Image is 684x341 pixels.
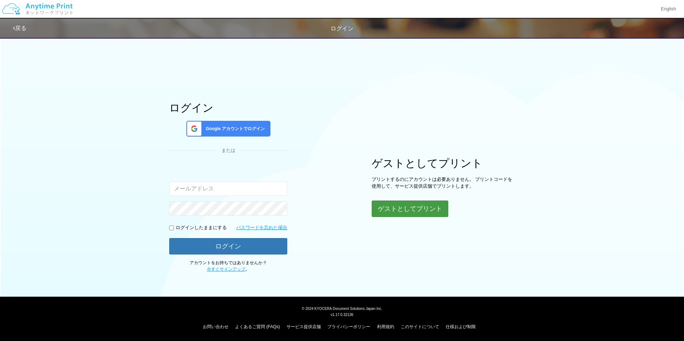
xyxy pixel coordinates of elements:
span: © 2024 KYOCERA Document Solutions Japan Inc. [302,306,382,311]
span: ログイン [331,25,353,31]
button: ログイン [169,238,287,254]
input: メールアドレス [169,182,287,196]
a: 仕様および制限 [446,324,476,329]
a: 利用規約 [377,324,394,329]
button: ゲストとしてプリント [372,201,448,217]
p: アカウントをお持ちではありませんか？ [169,260,287,272]
a: 戻る [13,25,26,31]
div: または [169,147,287,154]
a: このサイトについて [401,324,439,329]
a: お問い合わせ [203,324,229,329]
a: 今すぐサインアップ [207,267,245,272]
p: ログインしたままにする [176,224,227,231]
span: v1.17.0.32136 [331,312,353,317]
a: サービス提供店舗 [287,324,321,329]
span: 。 [207,267,250,272]
a: よくあるご質問 (FAQs) [235,324,280,329]
span: Google アカウントでログイン [203,126,265,132]
p: プリントするのにアカウントは必要ありません。 プリントコードを使用して、サービス提供店舗でプリントします。 [372,176,515,189]
a: パスワードを忘れた場合 [236,224,287,231]
a: プライバシーポリシー [327,324,370,329]
h1: ゲストとしてプリント [372,157,515,169]
h1: ログイン [169,102,287,114]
